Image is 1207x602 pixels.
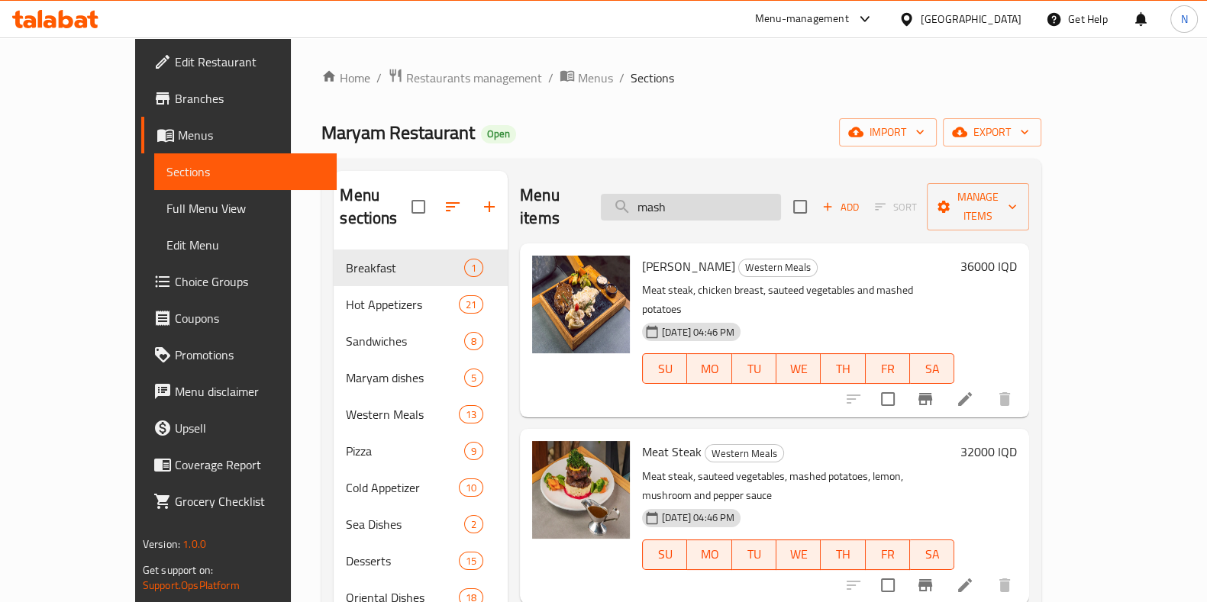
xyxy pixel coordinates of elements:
span: Full Menu View [166,199,324,217]
span: Select to update [872,569,904,601]
span: Edit Restaurant [175,53,324,71]
span: Pizza [346,442,464,460]
span: Manage items [939,188,1017,226]
a: Edit Restaurant [141,43,337,80]
h6: 36000 IQD [960,256,1017,277]
span: import [851,123,925,142]
span: Coupons [175,309,324,327]
span: 2 [465,517,482,532]
button: export [943,118,1041,146]
a: Menus [560,68,613,88]
button: TU [732,353,776,384]
a: Edit menu item [956,390,974,408]
span: SU [649,543,681,565]
div: Western Meals [738,259,818,277]
span: [DATE] 04:46 PM [656,325,741,340]
a: Home [321,69,370,87]
span: Maryam dishes [346,369,464,387]
span: TU [738,543,770,565]
span: Select to update [872,383,904,415]
button: FR [866,353,910,384]
button: MO [687,539,731,570]
span: Meat Steak [642,440,702,463]
span: Choice Groups [175,272,324,291]
a: Edit Menu [154,227,337,263]
button: TU [732,539,776,570]
span: Add item [816,195,865,219]
button: SA [910,353,954,384]
div: Western Meals [705,444,784,462]
a: Full Menu View [154,190,337,227]
button: SU [642,539,687,570]
span: Western Meals [346,405,458,423]
span: Grocery Checklist [175,492,324,510]
div: Desserts15 [334,542,508,579]
span: SA [916,358,948,380]
span: Menus [578,69,613,87]
div: items [459,478,483,497]
div: Hot Appetizers [346,295,458,314]
span: N [1180,11,1187,27]
span: 1 [465,261,482,275]
span: TH [827,543,859,565]
a: Coverage Report [141,446,337,483]
span: Version: [143,534,180,554]
button: SU [642,353,687,384]
span: Edit Menu [166,236,324,254]
li: / [376,69,382,87]
span: Sort sections [434,188,471,225]
button: Branch-specific-item [907,381,944,417]
a: Choice Groups [141,263,337,300]
a: Edit menu item [956,576,974,594]
a: Promotions [141,336,337,373]
button: TH [821,539,865,570]
nav: breadcrumb [321,68,1041,88]
button: delete [986,381,1023,417]
div: items [464,369,483,387]
span: MO [693,358,725,380]
button: MO [687,353,731,384]
div: items [464,515,483,533]
span: Select section [784,191,816,223]
span: 5 [465,371,482,385]
div: items [464,442,483,460]
span: [DATE] 04:46 PM [656,510,741,525]
span: Select section first [865,195,927,219]
span: 13 [460,407,482,422]
div: Pizza9 [334,433,508,469]
span: Menu disclaimer [175,382,324,401]
a: Coupons [141,300,337,336]
span: 10 [460,481,482,495]
span: 15 [460,554,482,568]
span: [PERSON_NAME] [642,255,735,278]
div: Sandwiches [346,332,464,350]
button: TH [821,353,865,384]
span: TH [827,358,859,380]
span: Desserts [346,552,458,570]
span: Coverage Report [175,456,324,474]
span: 9 [465,444,482,459]
span: Restaurants management [406,69,542,87]
h6: 32000 IQD [960,441,1017,462]
span: Western Meals [739,259,817,276]
span: 1.0.0 [182,534,206,554]
div: Western Meals13 [334,396,508,433]
div: Maryam dishes5 [334,359,508,396]
span: FR [872,543,904,565]
span: Branches [175,89,324,108]
span: Western Meals [705,445,783,462]
span: Promotions [175,346,324,364]
div: Open [481,125,516,143]
h2: Menu sections [340,184,411,230]
div: items [459,295,483,314]
span: Breakfast [346,259,464,277]
a: Menus [141,117,337,153]
a: Menu disclaimer [141,373,337,410]
a: Grocery Checklist [141,483,337,520]
span: Select all sections [402,191,434,223]
span: Cold Appetizer [346,478,458,497]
